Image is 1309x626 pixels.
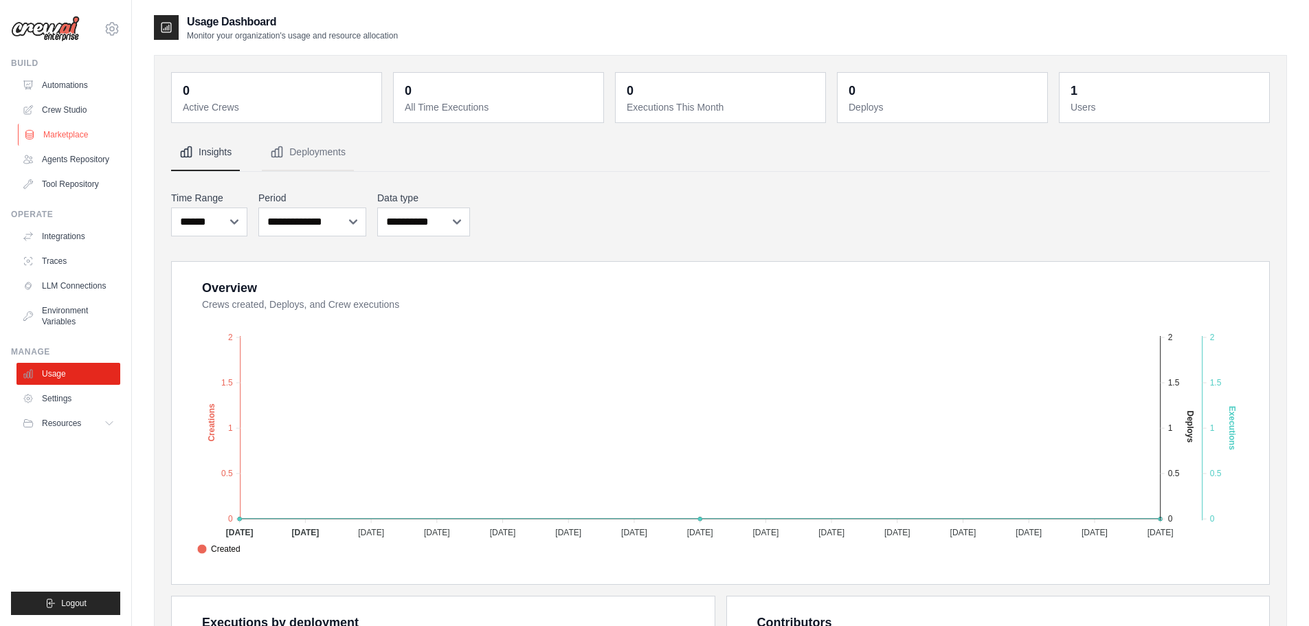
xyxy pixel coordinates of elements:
div: 0 [405,81,412,100]
h2: Usage Dashboard [187,14,398,30]
a: Integrations [16,225,120,247]
a: Automations [16,74,120,96]
dt: Crews created, Deploys, and Crew executions [202,298,1253,311]
label: Data type [377,191,470,205]
div: 0 [183,81,190,100]
p: Monitor your organization's usage and resource allocation [187,30,398,41]
dt: Active Crews [183,100,373,114]
div: Overview [202,278,257,298]
div: 0 [849,81,855,100]
div: Build [11,58,120,69]
tspan: 2 [1210,333,1215,342]
tspan: [DATE] [950,528,976,537]
text: Deploys [1185,410,1195,443]
div: Manage [11,346,120,357]
dt: All Time Executions [405,100,595,114]
tspan: 2 [1168,333,1173,342]
a: Marketplace [18,124,122,146]
tspan: 0.5 [221,469,233,478]
tspan: 1.5 [1168,378,1180,388]
tspan: 0.5 [1168,469,1180,478]
text: Executions [1227,406,1237,450]
tspan: 1.5 [1210,378,1222,388]
a: Environment Variables [16,300,120,333]
tspan: [DATE] [291,528,319,537]
tspan: 1.5 [221,378,233,388]
tspan: 0 [228,514,233,524]
tspan: [DATE] [687,528,713,537]
div: 1 [1071,81,1077,100]
div: Operate [11,209,120,220]
tspan: [DATE] [818,528,844,537]
tspan: [DATE] [884,528,910,537]
tspan: [DATE] [752,528,779,537]
tspan: 1 [228,423,233,433]
div: 0 [627,81,634,100]
tspan: 1 [1168,423,1173,433]
label: Period [258,191,366,205]
span: Resources [42,418,81,429]
span: Logout [61,598,87,609]
nav: Tabs [171,134,1270,171]
a: Tool Repository [16,173,120,195]
button: Resources [16,412,120,434]
button: Logout [11,592,120,615]
label: Time Range [171,191,247,205]
a: LLM Connections [16,275,120,297]
button: Deployments [262,134,354,171]
tspan: [DATE] [1082,528,1108,537]
dt: Executions This Month [627,100,817,114]
tspan: 0 [1168,514,1173,524]
tspan: [DATE] [490,528,516,537]
tspan: [DATE] [226,528,254,537]
tspan: [DATE] [1148,528,1174,537]
a: Crew Studio [16,99,120,121]
a: Settings [16,388,120,410]
span: Created [197,543,240,555]
tspan: [DATE] [1016,528,1042,537]
dt: Users [1071,100,1261,114]
a: Usage [16,363,120,385]
a: Traces [16,250,120,272]
tspan: 2 [228,333,233,342]
tspan: 0.5 [1210,469,1222,478]
img: Logo [11,16,80,42]
tspan: [DATE] [424,528,450,537]
tspan: [DATE] [555,528,581,537]
text: Creations [207,403,216,442]
tspan: [DATE] [358,528,384,537]
tspan: 0 [1210,514,1215,524]
tspan: [DATE] [621,528,647,537]
a: Agents Repository [16,148,120,170]
dt: Deploys [849,100,1039,114]
tspan: 1 [1210,423,1215,433]
button: Insights [171,134,240,171]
